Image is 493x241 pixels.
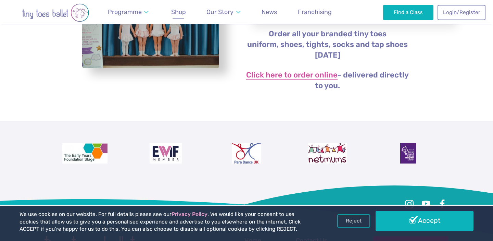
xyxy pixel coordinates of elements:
[171,8,186,15] span: Shop
[438,5,485,20] a: Login/Register
[376,211,473,231] a: Accept
[203,4,244,20] a: Our Story
[108,8,142,15] span: Programme
[105,4,152,20] a: Programme
[232,143,261,164] img: Para Dance UK
[403,198,416,210] a: Instagram
[337,214,370,227] a: Reject
[262,8,277,15] span: News
[172,211,207,217] a: Privacy Policy
[295,4,335,20] a: Franchising
[8,3,103,22] img: tiny toes ballet
[383,5,433,20] a: Find a Class
[258,4,280,20] a: News
[20,211,315,233] p: We use cookies on our website. For full details please see our . We would like your consent to us...
[298,8,332,15] span: Franchising
[436,198,448,210] a: Facebook
[150,143,182,164] img: Encouraging Women Into Franchising
[168,4,189,20] a: Shop
[246,71,338,80] a: Click here to order online
[420,198,432,210] a: Youtube
[62,143,108,164] img: The Early Years Foundation Stage
[206,8,233,15] span: Our Story
[244,29,411,61] p: Order all your branded tiny toes uniform, shoes, tights, socks and tap shoes [DATE]
[244,70,411,91] p: - delivered directly to you.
